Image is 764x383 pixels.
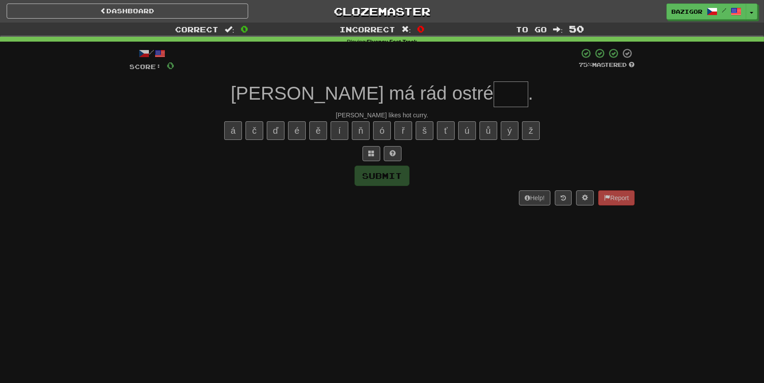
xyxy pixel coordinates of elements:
[246,121,263,140] button: č
[367,39,417,45] strong: Fluency Fast Track
[261,4,503,19] a: Clozemaster
[288,121,306,140] button: é
[129,111,635,120] div: [PERSON_NAME] likes hot curry.
[528,83,534,104] span: .
[522,121,540,140] button: ž
[355,166,409,186] button: Submit
[401,26,411,33] span: :
[225,26,234,33] span: :
[516,25,547,34] span: To go
[339,25,395,34] span: Incorrect
[129,63,161,70] span: Score:
[352,121,370,140] button: ň
[722,7,726,13] span: /
[579,61,592,68] span: 75 %
[416,121,433,140] button: š
[224,121,242,140] button: á
[373,121,391,140] button: ó
[667,4,746,19] a: bazigor /
[519,190,550,205] button: Help!
[569,23,584,34] span: 50
[437,121,455,140] button: ť
[267,121,285,140] button: ď
[175,25,218,34] span: Correct
[363,146,380,161] button: Switch sentence to multiple choice alt+p
[417,23,425,34] span: 0
[394,121,412,140] button: ř
[555,190,572,205] button: Round history (alt+y)
[598,190,635,205] button: Report
[167,60,174,71] span: 0
[501,121,518,140] button: ý
[671,8,702,15] span: bazigor
[129,48,174,59] div: /
[553,26,563,33] span: :
[331,121,348,140] button: í
[479,121,497,140] button: ů
[7,4,248,19] a: Dashboard
[384,146,401,161] button: Single letter hint - you only get 1 per sentence and score half the points! alt+h
[309,121,327,140] button: ě
[579,61,635,69] div: Mastered
[241,23,248,34] span: 0
[231,83,494,104] span: [PERSON_NAME] má rád ostré
[458,121,476,140] button: ú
